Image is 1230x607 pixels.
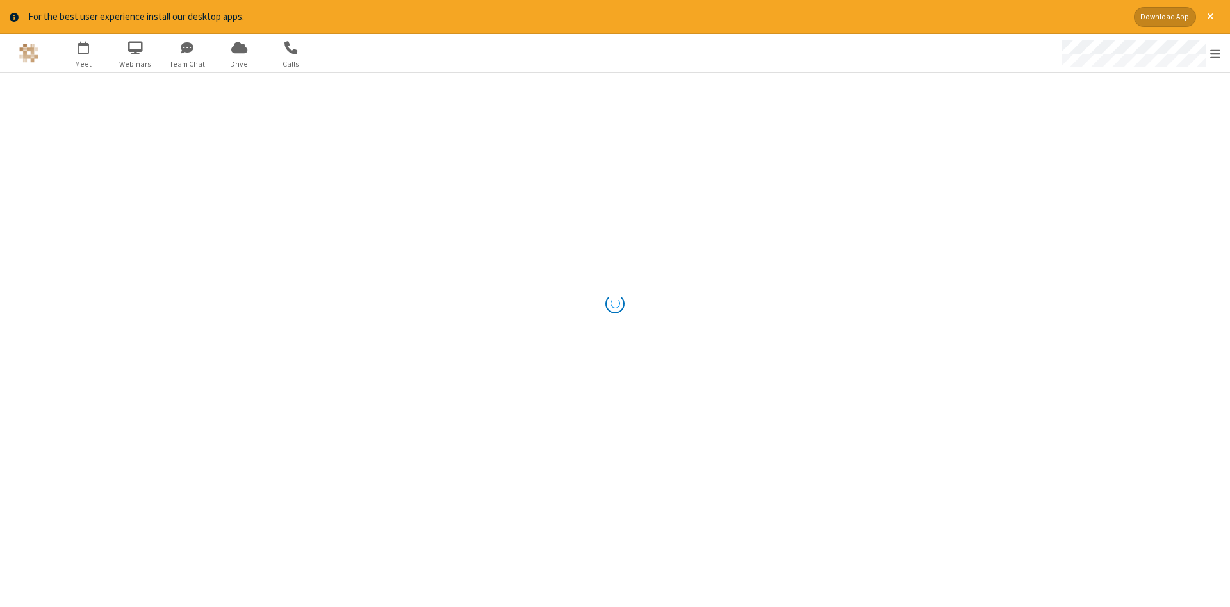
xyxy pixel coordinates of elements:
span: Team Chat [163,58,211,70]
img: QA Selenium DO NOT DELETE OR CHANGE [19,44,38,63]
span: Meet [60,58,108,70]
span: Drive [215,58,263,70]
span: Webinars [111,58,160,70]
button: Download App [1134,7,1196,27]
button: Close alert [1201,7,1220,27]
div: Open menu [1049,34,1230,72]
button: Logo [4,34,53,72]
div: For the best user experience install our desktop apps. [28,10,1124,24]
span: Calls [267,58,315,70]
